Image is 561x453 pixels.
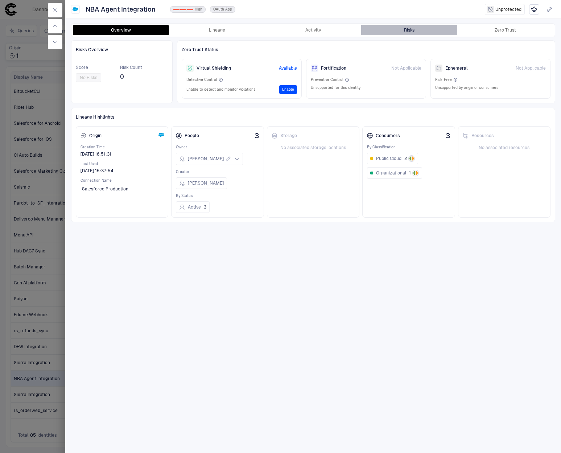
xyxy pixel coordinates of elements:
button: Public Cloud2IE [367,153,418,164]
div: People [176,133,199,139]
button: Salesforce Production [81,183,139,195]
span: No Risks [80,75,97,81]
button: NBA Agent Integration [84,4,166,15]
div: 1 [180,9,186,10]
span: 3 [204,204,206,210]
span: Last Used [81,161,164,166]
div: 02/07/2025 15:51:31 (GMT+00:00 UTC) [81,151,111,157]
div: Origin [81,133,102,139]
span: Detective Control [186,77,217,82]
span: Preventive Control [311,77,343,82]
span: 0 [120,73,142,81]
span: 3 [446,132,450,140]
span: Enable to detect and monitor violations [186,87,255,92]
span: [PERSON_NAME] [188,180,224,186]
div: Salesforce [158,132,164,138]
span: No associated storage locations [272,145,355,151]
span: Unsupported for this identity [311,85,360,90]
div: 2 [187,9,193,10]
span: Connection Name [81,178,164,183]
div: Storage [272,133,297,139]
span: Not Applicable [516,65,546,71]
span: 1 [409,170,411,176]
div: Resources [463,133,494,139]
button: Enable [279,85,297,94]
span: [PERSON_NAME] [188,156,224,162]
span: Creation Time [81,145,164,150]
span: Score [76,65,101,70]
span: Not Applicable [391,65,421,71]
span: High [195,7,202,12]
div: 01/08/2025 14:37:54 (GMT+00:00 UTC) [81,168,114,174]
span: [DATE] 15:37:54 [81,168,114,174]
div: Lineage Highlights [76,112,550,122]
div: Zero Trust Status [182,45,550,54]
span: Unsupported by origin or consumers [435,85,498,90]
span: NBA Agent Integration [86,5,156,14]
button: Organizational1IE [367,167,422,179]
div: Salesforce [73,7,78,12]
button: Overview [73,25,169,35]
button: Active3 [176,201,210,213]
span: [DATE] 16:51:31 [81,151,111,157]
span: By Status [176,193,259,198]
span: Unprotected [495,7,521,12]
span: Public Cloud [376,156,401,161]
div: Risks [404,27,414,33]
span: Risk Count [120,65,142,70]
div: Mark as Crown Jewel [529,4,539,15]
img: IE [413,171,418,175]
div: Zero Trust [495,27,516,33]
span: Salesforce Production [82,186,128,192]
span: Fortification [321,65,346,71]
button: Activity [265,25,361,35]
div: Consumers [367,133,400,139]
span: Organizational [376,170,406,176]
span: Owner [176,145,259,150]
span: Creator [176,169,259,174]
span: 2 [404,156,407,161]
span: OAuth App [213,7,232,12]
div: 0 [173,9,180,10]
span: No associated resources [463,145,546,151]
span: By Classification [367,145,450,150]
span: Virtual Shielding [197,65,231,71]
div: Risks Overview [76,45,168,54]
button: Lineage [169,25,265,35]
img: IE [409,156,414,161]
button: [PERSON_NAME] [176,177,227,189]
span: Available [279,65,297,71]
span: 3 [255,132,259,140]
span: Risk-Free [435,77,452,82]
span: Ephemeral [445,65,468,71]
